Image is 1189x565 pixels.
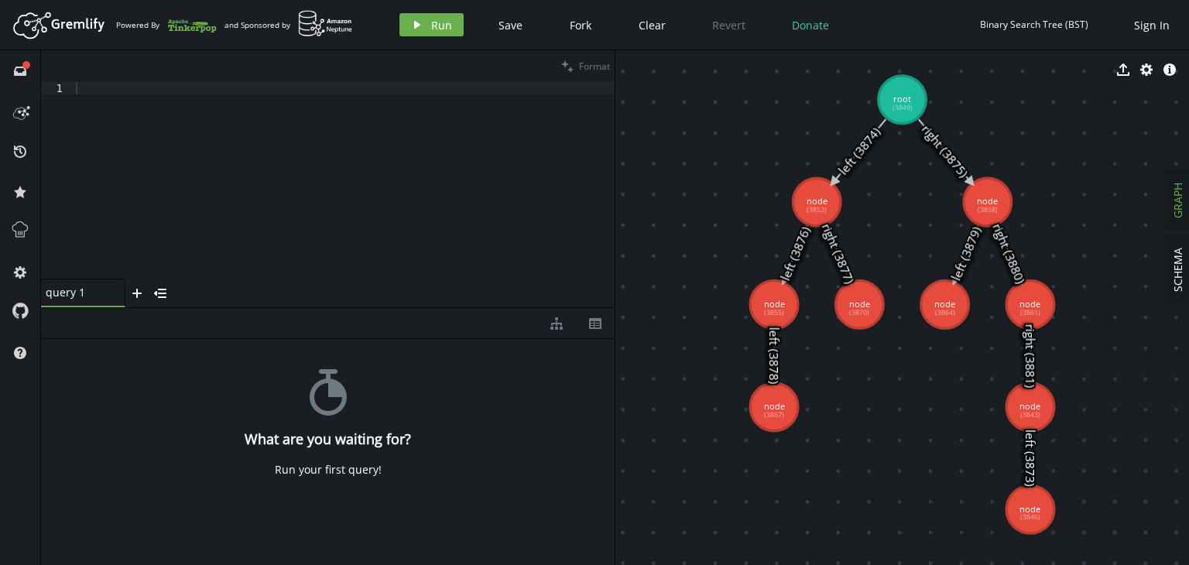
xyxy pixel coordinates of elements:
[1020,410,1040,419] tspan: (3843)
[431,18,452,33] span: Run
[766,327,783,385] text: left (3878)
[627,13,677,36] button: Clear
[1134,18,1170,33] span: Sign In
[399,13,464,36] button: Run
[1022,430,1039,487] text: left (3873)
[46,286,108,300] span: query 1
[764,410,784,419] tspan: (3867)
[1020,512,1040,522] tspan: (3846)
[893,103,913,112] tspan: (3849)
[41,82,73,94] div: 1
[893,93,911,104] tspan: root
[977,195,998,207] tspan: node
[1019,400,1040,412] tspan: node
[298,10,353,37] img: AWS Neptune
[807,195,828,207] tspan: node
[764,308,784,317] tspan: (3855)
[780,13,841,36] button: Donate
[792,18,829,33] span: Donate
[935,308,955,317] tspan: (3864)
[499,18,523,33] span: Save
[849,308,869,317] tspan: (3870)
[570,18,591,33] span: Fork
[701,13,757,36] button: Revert
[1019,503,1040,515] tspan: node
[980,19,1088,30] div: Binary Search Tree (BST)
[639,18,666,33] span: Clear
[978,205,998,214] tspan: (3858)
[116,12,217,39] div: Powered By
[712,18,745,33] span: Revert
[1022,324,1039,388] text: right (3881)
[245,431,411,447] h4: What are you waiting for?
[1126,13,1177,36] button: Sign In
[487,13,534,36] button: Save
[1019,298,1040,310] tspan: node
[557,50,615,82] button: Format
[1170,183,1185,218] span: GRAPH
[557,13,604,36] button: Fork
[1020,308,1040,317] tspan: (3861)
[224,10,353,39] div: and Sponsored by
[764,298,785,310] tspan: node
[275,463,382,477] div: Run your first query!
[849,298,870,310] tspan: node
[807,205,827,214] tspan: (3852)
[579,60,610,73] span: Format
[1170,248,1185,292] span: SCHEMA
[764,400,785,412] tspan: node
[934,298,955,310] tspan: node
